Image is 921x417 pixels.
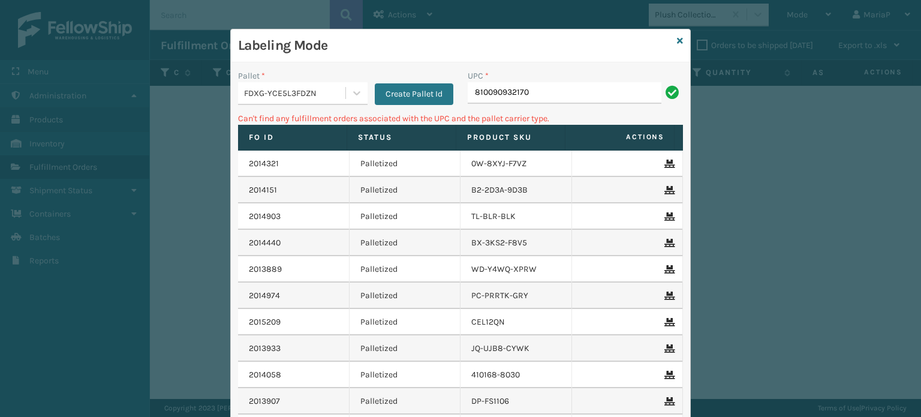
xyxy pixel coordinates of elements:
[238,112,683,125] p: Can't find any fulfillment orders associated with the UPC and the pallet carrier type.
[467,132,554,143] label: Product SKU
[350,230,461,256] td: Palletized
[249,395,280,407] a: 2013907
[460,151,572,177] td: 0W-8XYJ-F7VZ
[350,203,461,230] td: Palletized
[238,70,265,82] label: Pallet
[460,177,572,203] td: B2-2D3A-9D3B
[375,83,453,105] button: Create Pallet Id
[468,70,489,82] label: UPC
[460,388,572,415] td: DP-FS1106
[249,132,336,143] label: Fo Id
[350,177,461,203] td: Palletized
[350,362,461,388] td: Palletized
[460,256,572,283] td: WD-Y4WQ-XPRW
[664,265,672,274] i: Remove From Pallet
[664,186,672,194] i: Remove From Pallet
[664,239,672,247] i: Remove From Pallet
[460,335,572,362] td: JQ-UJB8-CYWK
[664,212,672,221] i: Remove From Pallet
[569,127,672,147] span: Actions
[249,290,280,302] a: 2014974
[664,397,672,406] i: Remove From Pallet
[249,263,282,275] a: 2013889
[664,318,672,326] i: Remove From Pallet
[249,369,281,381] a: 2014058
[350,151,461,177] td: Palletized
[350,309,461,335] td: Palletized
[249,211,281,223] a: 2014903
[238,37,672,55] h3: Labeling Mode
[244,87,347,100] div: FDXG-YCE5L3FDZN
[460,230,572,256] td: BX-3KS2-F8V5
[664,371,672,379] i: Remove From Pallet
[350,335,461,362] td: Palletized
[350,256,461,283] td: Palletized
[664,292,672,300] i: Remove From Pallet
[249,343,281,355] a: 2013933
[249,237,281,249] a: 2014440
[350,283,461,309] td: Palletized
[249,184,277,196] a: 2014151
[249,316,281,328] a: 2015209
[249,158,279,170] a: 2014321
[664,344,672,353] i: Remove From Pallet
[460,283,572,309] td: PC-PRRTK-GRY
[664,160,672,168] i: Remove From Pallet
[460,203,572,230] td: TL-BLR-BLK
[358,132,445,143] label: Status
[460,362,572,388] td: 410168-8030
[350,388,461,415] td: Palletized
[460,309,572,335] td: CEL12QN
